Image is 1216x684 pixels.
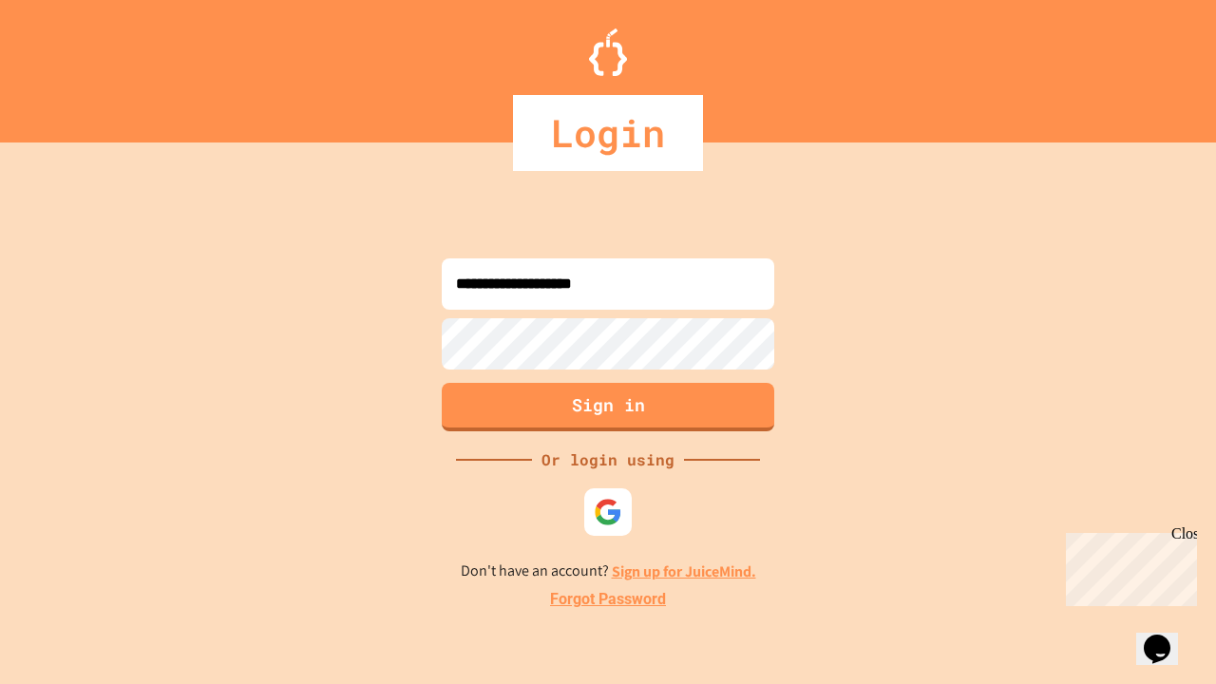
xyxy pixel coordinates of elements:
img: google-icon.svg [594,498,622,526]
div: Or login using [532,448,684,471]
a: Sign up for JuiceMind. [612,561,756,581]
iframe: chat widget [1058,525,1197,606]
a: Forgot Password [550,588,666,611]
div: Chat with us now!Close [8,8,131,121]
iframe: chat widget [1136,608,1197,665]
img: Logo.svg [589,28,627,76]
p: Don't have an account? [461,560,756,583]
button: Sign in [442,383,774,431]
div: Login [513,95,703,171]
